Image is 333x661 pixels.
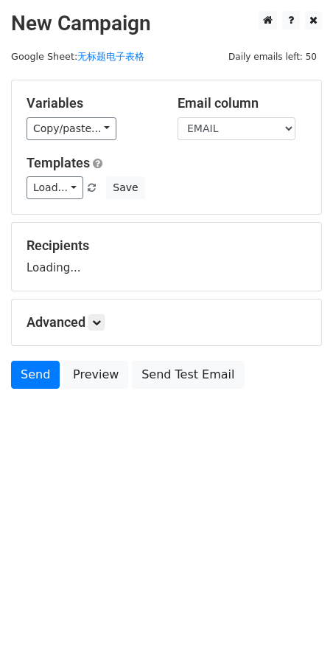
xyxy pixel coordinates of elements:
a: Daily emails left: 50 [223,51,322,62]
h5: Email column [178,95,306,111]
a: Copy/paste... [27,117,116,140]
h5: Advanced [27,314,306,330]
a: Load... [27,176,83,199]
button: Save [106,176,144,199]
div: Loading... [27,238,306,276]
a: 无标题电子表格 [77,51,144,62]
h5: Recipients [27,238,306,254]
a: Send Test Email [132,361,244,389]
h5: Variables [27,95,155,111]
a: Templates [27,155,90,170]
a: Preview [63,361,128,389]
span: Daily emails left: 50 [223,49,322,65]
small: Google Sheet: [11,51,144,62]
h2: New Campaign [11,11,322,36]
a: Send [11,361,60,389]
